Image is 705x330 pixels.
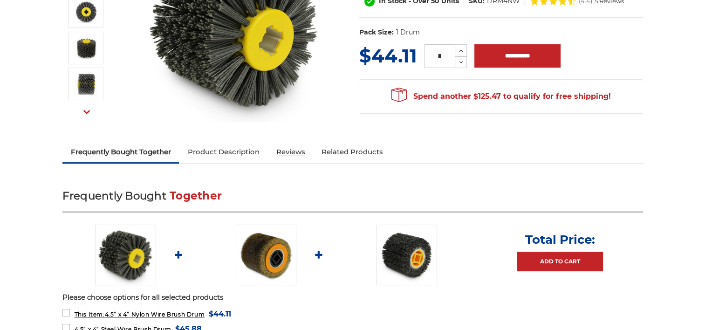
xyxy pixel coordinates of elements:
img: round nylon brushes industrial [75,36,98,60]
img: 4.5 inch x 4 inch Abrasive nylon brush [96,225,156,285]
a: Related Products [313,142,391,162]
span: $44.11 [359,44,417,67]
a: Product Description [179,142,267,162]
span: Spend another $125.47 to qualify for free shipping! [391,92,611,101]
span: 4.5” x 4” Nylon Wire Brush Drum [74,311,205,318]
strong: This Item: [74,311,104,318]
span: $44.11 [209,308,231,320]
a: Add to Cart [517,252,603,271]
a: Frequently Bought Together [62,142,179,162]
p: Total Price: [525,232,595,247]
dt: Pack Size: [359,27,394,37]
img: abrasive impregnated nylon brush [75,72,98,96]
a: Reviews [267,142,313,162]
button: Next [75,102,98,122]
dd: 1 Drum [396,27,419,37]
span: Together [170,189,222,202]
span: Frequently Bought [62,189,166,202]
p: Please choose options for all selected products [62,292,643,303]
